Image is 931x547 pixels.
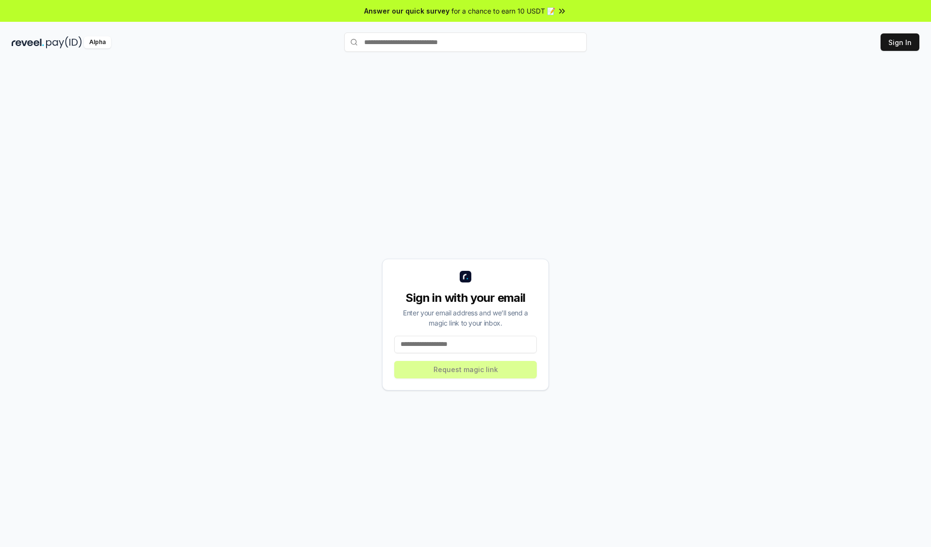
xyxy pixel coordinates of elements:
img: logo_small [460,271,471,282]
span: Answer our quick survey [364,6,449,16]
div: Enter your email address and we’ll send a magic link to your inbox. [394,308,537,328]
div: Alpha [84,36,111,48]
div: Sign in with your email [394,290,537,306]
img: reveel_dark [12,36,44,48]
span: for a chance to earn 10 USDT 📝 [451,6,555,16]
img: pay_id [46,36,82,48]
button: Sign In [881,33,919,51]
